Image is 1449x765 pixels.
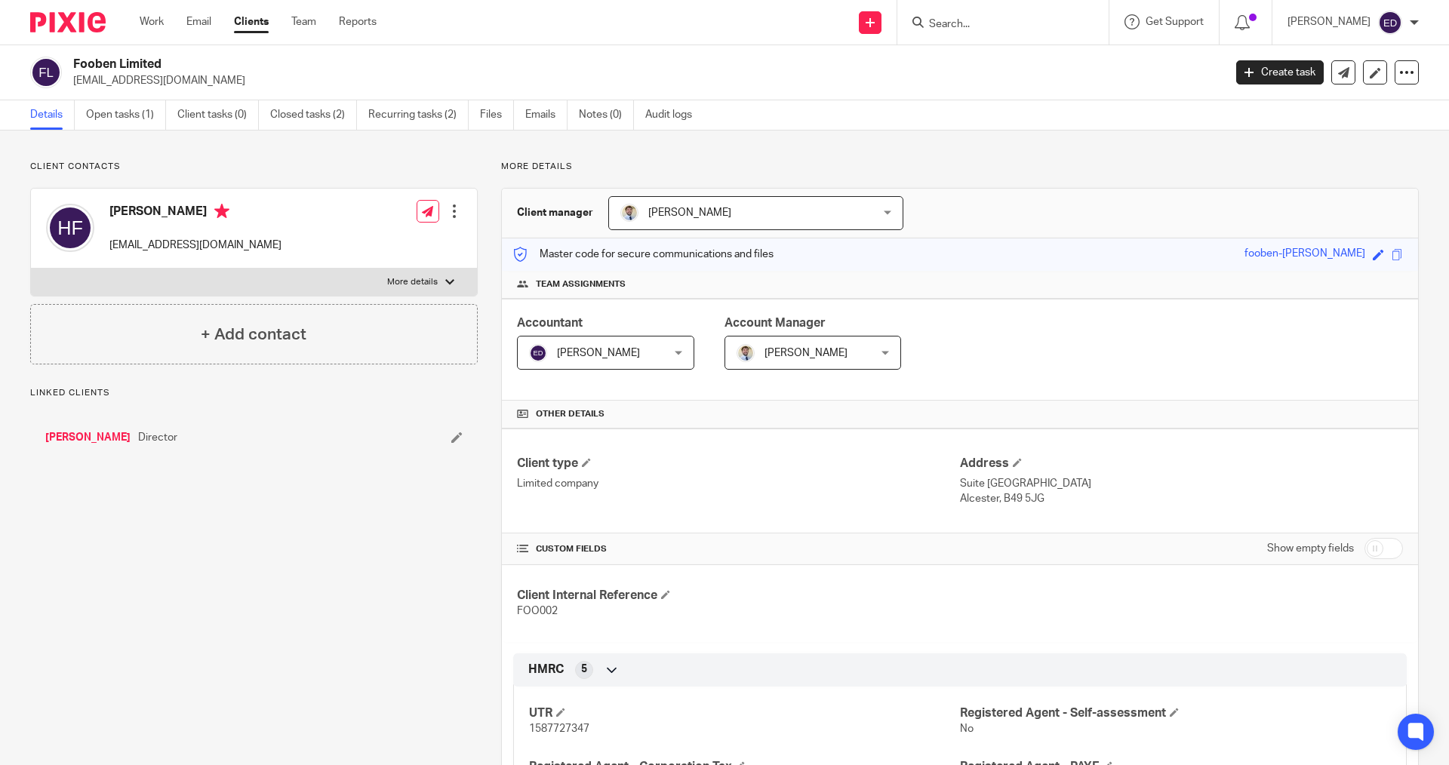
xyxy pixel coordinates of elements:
[109,238,281,253] p: [EMAIL_ADDRESS][DOMAIN_NAME]
[536,408,605,420] span: Other details
[339,14,377,29] a: Reports
[960,456,1403,472] h4: Address
[1236,60,1324,84] a: Create task
[648,207,731,218] span: [PERSON_NAME]
[1378,11,1402,35] img: svg%3E
[73,73,1214,88] p: [EMAIL_ADDRESS][DOMAIN_NAME]
[1146,17,1204,27] span: Get Support
[737,344,755,362] img: 1693835698283.jfif
[501,161,1419,173] p: More details
[73,57,986,72] h2: Fooben Limited
[45,430,131,445] a: [PERSON_NAME]
[368,100,469,130] a: Recurring tasks (2)
[86,100,166,130] a: Open tasks (1)
[517,606,558,616] span: FOO002
[581,662,587,677] span: 5
[620,204,638,222] img: 1693835698283.jfif
[579,100,634,130] a: Notes (0)
[30,100,75,130] a: Details
[291,14,316,29] a: Team
[528,662,564,677] span: HMRC
[109,204,281,223] h4: [PERSON_NAME]
[387,276,438,288] p: More details
[270,100,357,130] a: Closed tasks (2)
[529,705,960,721] h4: UTR
[214,204,229,219] i: Primary
[30,12,106,32] img: Pixie
[517,205,593,220] h3: Client manager
[557,348,640,358] span: [PERSON_NAME]
[960,724,974,734] span: No
[960,476,1403,491] p: Suite [GEOGRAPHIC_DATA]
[513,247,774,262] p: Master code for secure communications and files
[529,724,589,734] span: 1587727347
[138,430,177,445] span: Director
[960,705,1391,721] h4: Registered Agent - Self-assessment
[764,348,848,358] span: [PERSON_NAME]
[140,14,164,29] a: Work
[645,100,703,130] a: Audit logs
[177,100,259,130] a: Client tasks (0)
[517,543,960,555] h4: CUSTOM FIELDS
[186,14,211,29] a: Email
[525,100,568,130] a: Emails
[1287,14,1371,29] p: [PERSON_NAME]
[517,456,960,472] h4: Client type
[201,323,306,346] h4: + Add contact
[529,344,547,362] img: svg%3E
[928,18,1063,32] input: Search
[960,491,1403,506] p: Alcester, B49 5JG
[1267,541,1354,556] label: Show empty fields
[1244,246,1365,263] div: fooben-[PERSON_NAME]
[46,204,94,252] img: svg%3E
[517,476,960,491] p: Limited company
[234,14,269,29] a: Clients
[30,387,478,399] p: Linked clients
[480,100,514,130] a: Files
[536,278,626,290] span: Team assignments
[517,317,583,329] span: Accountant
[30,161,478,173] p: Client contacts
[30,57,62,88] img: svg%3E
[724,317,826,329] span: Account Manager
[517,588,960,604] h4: Client Internal Reference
